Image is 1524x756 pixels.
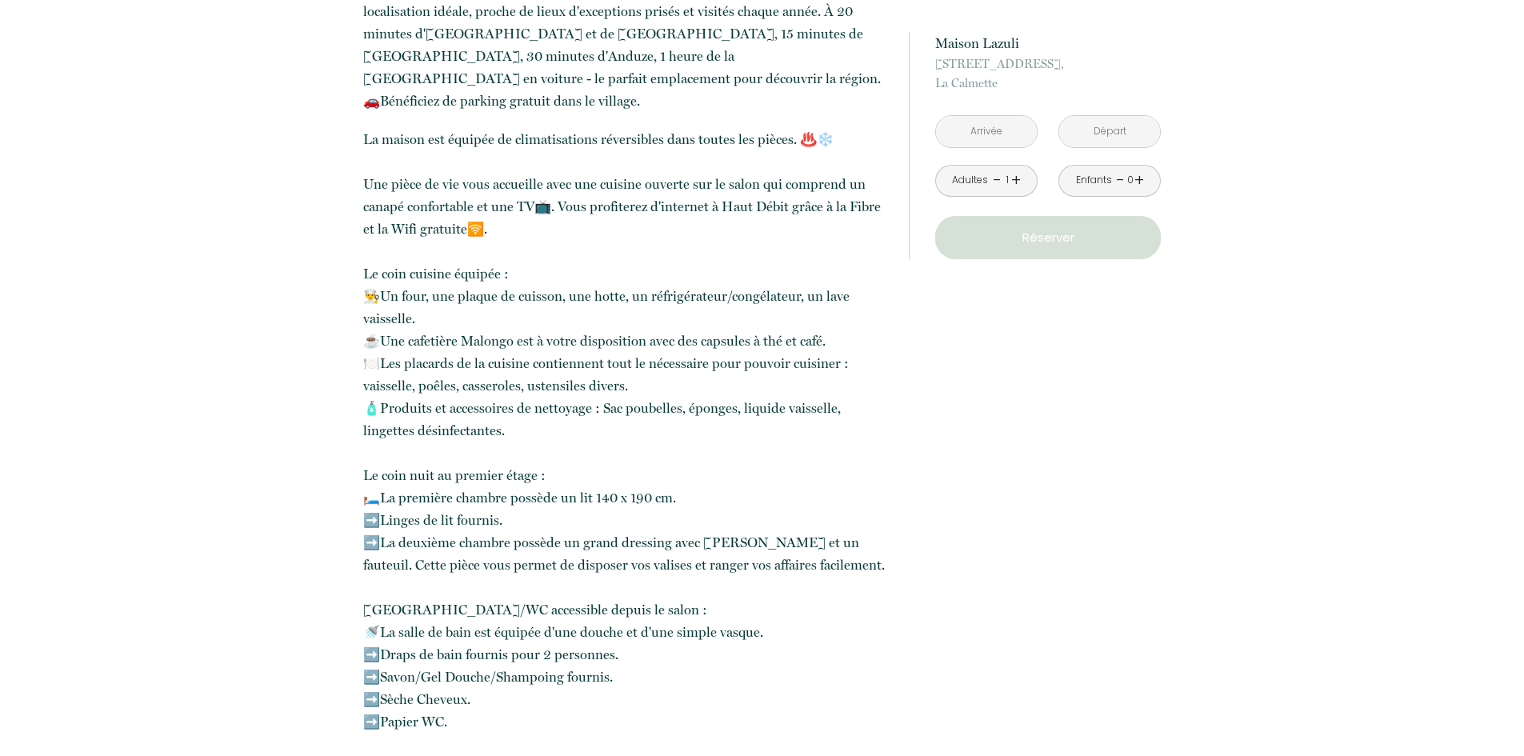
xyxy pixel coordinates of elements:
[935,54,1161,93] p: La Calmette
[935,216,1161,259] button: Réserver
[1126,173,1134,188] div: 0
[941,228,1155,247] p: Réserver
[1134,168,1144,193] a: +
[1076,173,1112,188] div: Enfants
[935,54,1161,74] span: [STREET_ADDRESS],
[935,32,1161,54] p: Maison Lazuli
[1059,116,1160,147] input: Départ
[936,116,1037,147] input: Arrivée
[1011,168,1021,193] a: +
[952,173,988,188] div: Adultes
[1003,173,1011,188] div: 1
[1116,168,1125,193] a: -
[993,168,1002,193] a: -
[363,131,885,730] span: La maison est équipée de climatisations réversibles dans toutes les pièces. ♨️❄️ Une pièce de vie...
[363,128,888,733] p: ​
